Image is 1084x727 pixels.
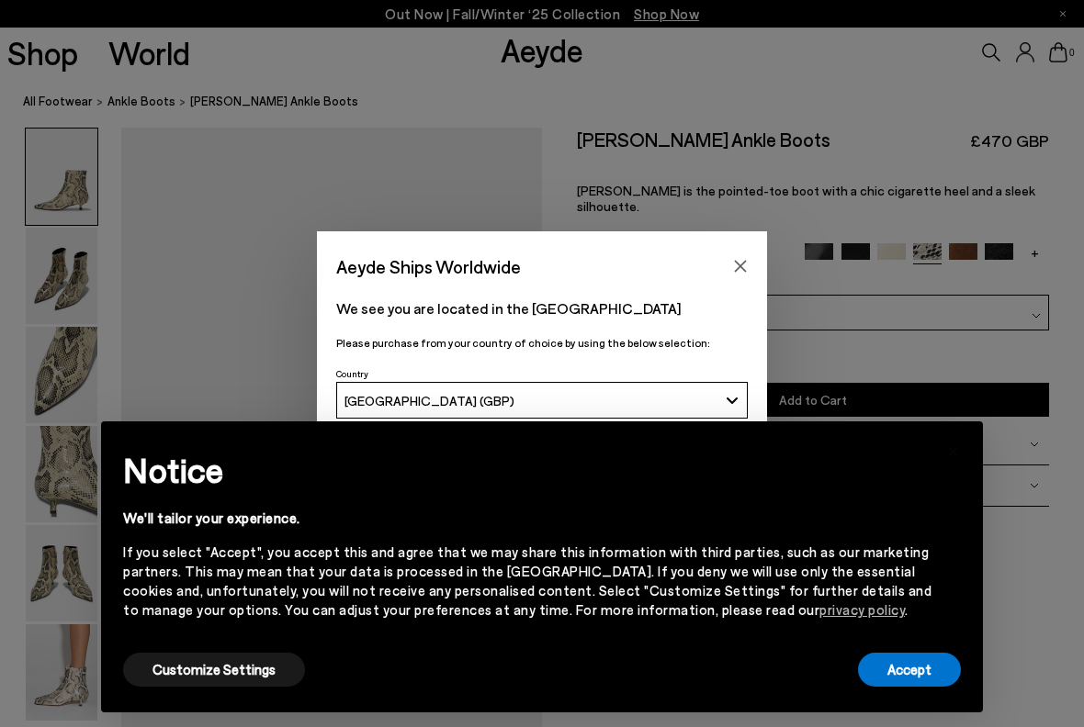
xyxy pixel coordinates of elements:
button: Accept [858,653,961,687]
div: We'll tailor your experience. [123,509,932,528]
p: Please purchase from your country of choice by using the below selection: [336,334,748,352]
span: [GEOGRAPHIC_DATA] (GBP) [344,393,514,408]
button: Close this notice [932,427,976,471]
a: privacy policy [819,601,905,618]
p: We see you are located in the [GEOGRAPHIC_DATA] [336,297,748,319]
div: If you select "Accept", you accept this and agree that we may share this information with third p... [123,542,932,620]
button: Customize Settings [123,653,305,687]
span: × [947,435,960,462]
button: Close [727,252,754,280]
span: Aeyde Ships Worldwide [336,251,521,283]
span: Country [336,368,368,379]
h2: Notice [123,446,932,494]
